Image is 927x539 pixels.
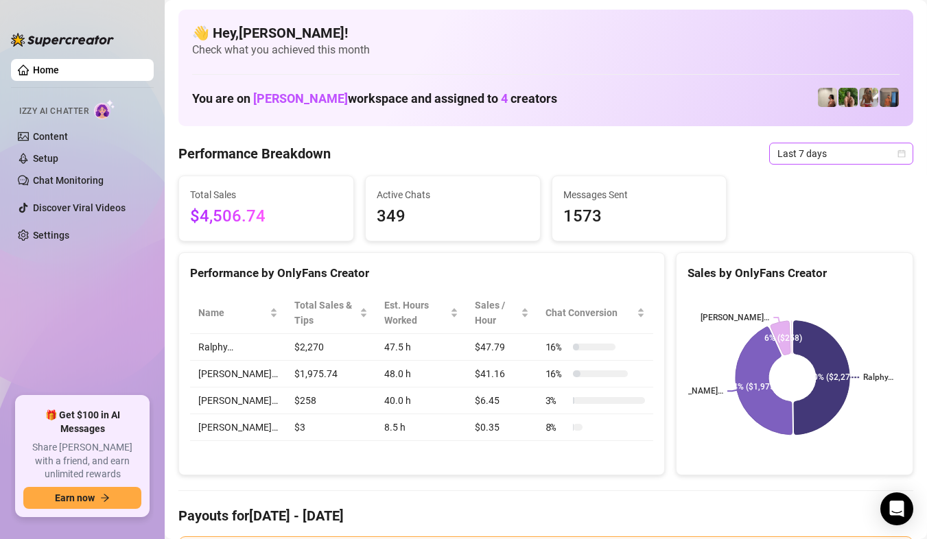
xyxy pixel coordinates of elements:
[701,313,769,322] text: [PERSON_NAME]…
[190,387,286,414] td: [PERSON_NAME]…
[377,187,529,202] span: Active Chats
[190,414,286,441] td: [PERSON_NAME]…
[192,23,900,43] h4: 👋 Hey, [PERSON_NAME] !
[688,264,902,283] div: Sales by OnlyFans Creator
[33,153,58,164] a: Setup
[563,204,716,230] span: 1573
[190,264,653,283] div: Performance by OnlyFans Creator
[467,361,537,387] td: $41.16
[376,334,467,361] td: 47.5 h
[384,298,447,328] div: Est. Hours Worked
[545,366,567,381] span: 16 %
[190,361,286,387] td: [PERSON_NAME]…
[777,143,905,164] span: Last 7 days
[190,292,286,334] th: Name
[94,99,115,119] img: AI Chatter
[190,187,342,202] span: Total Sales
[253,91,348,106] span: [PERSON_NAME]
[190,334,286,361] td: Ralphy…
[192,43,900,58] span: Check what you achieved this month
[545,393,567,408] span: 3 %
[286,361,376,387] td: $1,975.74
[33,175,104,186] a: Chat Monitoring
[178,144,331,163] h4: Performance Breakdown
[376,387,467,414] td: 40.0 h
[545,420,567,435] span: 8 %
[537,292,653,334] th: Chat Conversion
[23,487,141,509] button: Earn nowarrow-right
[376,414,467,441] td: 8.5 h
[467,292,537,334] th: Sales / Hour
[286,387,376,414] td: $258
[286,292,376,334] th: Total Sales & Tips
[880,492,913,525] div: Open Intercom Messenger
[563,187,716,202] span: Messages Sent
[545,305,634,320] span: Chat Conversion
[190,204,342,230] span: $4,506.74
[376,361,467,387] td: 48.0 h
[655,387,723,396] text: [PERSON_NAME]…
[33,64,59,75] a: Home
[818,88,837,107] img: Ralphy
[33,202,126,213] a: Discover Viral Videos
[880,88,899,107] img: Wayne
[198,305,267,320] span: Name
[33,230,69,241] a: Settings
[838,88,858,107] img: Nathaniel
[19,105,89,118] span: Izzy AI Chatter
[859,88,878,107] img: Nathaniel
[100,493,110,503] span: arrow-right
[294,298,357,328] span: Total Sales & Tips
[467,414,537,441] td: $0.35
[863,373,893,383] text: Ralphy…
[11,33,114,47] img: logo-BBDzfeDw.svg
[475,298,518,328] span: Sales / Hour
[178,506,913,525] h4: Payouts for [DATE] - [DATE]
[286,414,376,441] td: $3
[286,334,376,361] td: $2,270
[377,204,529,230] span: 349
[33,131,68,142] a: Content
[501,91,508,106] span: 4
[545,339,567,355] span: 16 %
[23,409,141,435] span: 🎁 Get $100 in AI Messages
[467,334,537,361] td: $47.79
[55,492,95,503] span: Earn now
[192,91,557,106] h1: You are on workspace and assigned to creators
[23,441,141,481] span: Share [PERSON_NAME] with a friend, and earn unlimited rewards
[467,387,537,414] td: $6.45
[897,149,906,158] span: calendar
